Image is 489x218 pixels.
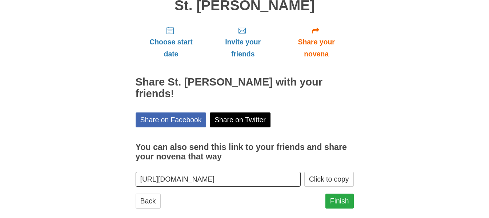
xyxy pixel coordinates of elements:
a: Share your novena [279,20,354,64]
h3: You can also send this link to your friends and share your novena that way [136,143,354,161]
a: Invite your friends [207,20,279,64]
span: Share your novena [286,36,346,60]
button: Click to copy [304,172,354,187]
span: Invite your friends [214,36,272,60]
a: Choose start date [136,20,207,64]
span: Choose start date [143,36,200,60]
a: Share on Facebook [136,112,207,127]
a: Back [136,194,161,209]
a: Finish [325,194,354,209]
h2: Share St. [PERSON_NAME] with your friends! [136,76,354,100]
a: Share on Twitter [210,112,270,127]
